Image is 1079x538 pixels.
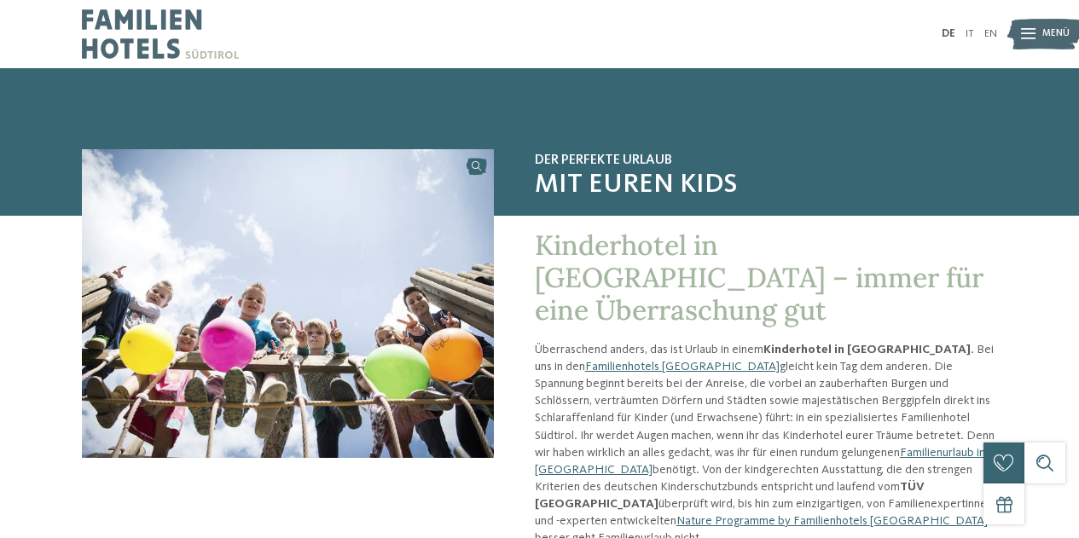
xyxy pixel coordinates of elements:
[942,28,955,39] a: DE
[585,361,780,373] a: Familienhotels [GEOGRAPHIC_DATA]
[966,28,974,39] a: IT
[535,228,983,328] span: Kinderhotel in [GEOGRAPHIC_DATA] – immer für eine Überraschung gut
[763,344,971,356] strong: Kinderhotel in [GEOGRAPHIC_DATA]
[535,169,997,201] span: mit euren Kids
[535,153,997,169] span: Der perfekte Urlaub
[1042,27,1070,41] span: Menü
[676,515,988,527] a: Nature Programme by Familienhotels [GEOGRAPHIC_DATA]
[535,447,985,476] a: Familienurlaub in [GEOGRAPHIC_DATA]
[984,28,997,39] a: EN
[82,149,494,458] img: Kinderhotel in Südtirol für Spiel, Spaß und Action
